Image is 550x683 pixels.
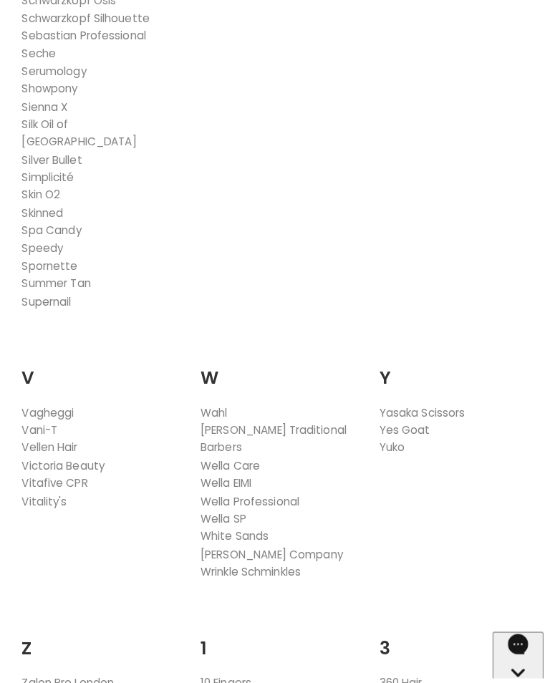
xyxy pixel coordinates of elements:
[21,115,135,147] a: Silk Oil of [GEOGRAPHIC_DATA]
[21,399,73,415] a: Vagheggi
[374,607,529,654] h2: 3
[21,185,59,200] a: Skin O2
[21,28,144,43] a: Sebastian Professional
[21,290,70,305] a: Supernail
[198,556,296,571] a: Wrinkle Schminkles
[21,63,85,78] a: Serumology
[21,434,77,449] a: Vellen Hair
[21,238,62,253] a: Speedy
[486,623,536,669] iframe: Gorgias live chat messenger
[198,607,352,654] h2: 1
[21,341,176,387] h2: V
[198,539,338,554] a: [PERSON_NAME] Company
[21,452,103,467] a: Victoria Beauty
[198,341,352,387] h2: W
[374,434,399,449] a: Yuko
[21,607,176,654] h2: Z
[21,220,80,235] a: Spa Candy
[21,168,73,183] a: Simplicité
[374,399,458,415] a: Yasaka Scissors
[21,45,55,60] a: Seche
[21,80,77,95] a: Showpony
[21,98,67,113] a: Sienna X
[21,255,77,270] a: Spornette
[198,399,224,415] a: Wahl
[21,417,57,432] a: Vani-T
[198,452,256,467] a: Wella Care
[21,150,81,165] a: Silver Bullet
[374,341,529,387] h2: Y
[21,11,148,26] a: Schwarzkopf Silhouette
[198,417,342,449] a: [PERSON_NAME] Traditional Barbers
[21,203,62,218] a: Skinned
[21,469,87,484] a: Vitafive CPR
[198,666,248,681] a: 10 Fingers
[374,417,424,432] a: Yes Goat
[21,666,112,681] a: Zalon Pro London
[198,469,248,484] a: Wella EIMI
[21,487,66,502] a: Vitality's
[198,487,295,502] a: Wella Professional
[198,504,243,519] a: Wella SP
[21,272,90,287] a: Summer Tan
[374,666,416,681] a: 360 Hair
[198,521,265,536] a: White Sands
